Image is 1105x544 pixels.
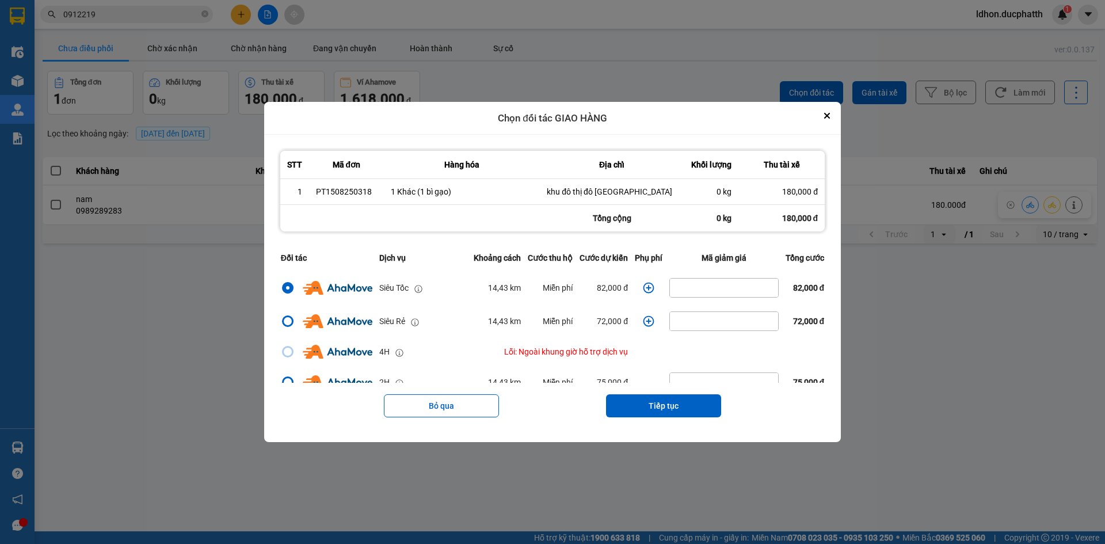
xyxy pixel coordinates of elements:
[782,245,828,271] th: Tổng cước
[691,186,731,197] div: 0 kg
[820,109,834,123] button: Close
[470,305,524,338] td: 14,43 km
[631,245,666,271] th: Phụ phí
[316,158,377,172] div: Mã đơn
[576,245,631,271] th: Cước dự kiến
[524,305,576,338] td: Miễn phí
[738,205,825,231] div: 180,000 đ
[691,158,731,172] div: Khối lượng
[606,394,721,417] button: Tiếp tục
[745,186,818,197] div: 180,000 đ
[391,186,533,197] div: 1 Khác (1 bì gạo)
[316,186,377,197] div: PT1508250318
[303,314,372,328] img: Ahamove
[379,315,405,328] div: Siêu Rẻ
[379,345,390,358] div: 4H
[376,245,470,271] th: Dịch vụ
[379,376,390,389] div: 2H
[524,245,576,271] th: Cước thu hộ
[547,158,677,172] div: Địa chỉ
[547,186,677,197] div: khu đô thị đô [GEOGRAPHIC_DATA]
[684,205,738,231] div: 0 kg
[793,283,825,292] span: 82,000 đ
[745,158,818,172] div: Thu tài xế
[391,158,533,172] div: Hàng hóa
[793,378,825,387] span: 75,000 đ
[264,102,841,443] div: dialog
[303,375,372,389] img: Ahamove
[287,186,302,197] div: 1
[379,281,409,294] div: Siêu Tốc
[576,366,631,399] td: 75,000 đ
[793,317,825,326] span: 72,000 đ
[524,271,576,305] td: Miễn phí
[524,366,576,399] td: Miễn phí
[540,205,684,231] div: Tổng cộng
[470,366,524,399] td: 14,43 km
[576,271,631,305] td: 82,000 đ
[576,305,631,338] td: 72,000 đ
[303,281,372,295] img: Ahamove
[474,345,628,358] div: Lỗi: Ngoài khung giờ hỗ trợ dịch vụ
[287,158,302,172] div: STT
[264,102,841,135] div: Chọn đối tác GIAO HÀNG
[470,271,524,305] td: 14,43 km
[384,394,499,417] button: Bỏ qua
[470,245,524,271] th: Khoảng cách
[277,245,376,271] th: Đối tác
[303,345,372,359] img: Ahamove
[666,245,782,271] th: Mã giảm giá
